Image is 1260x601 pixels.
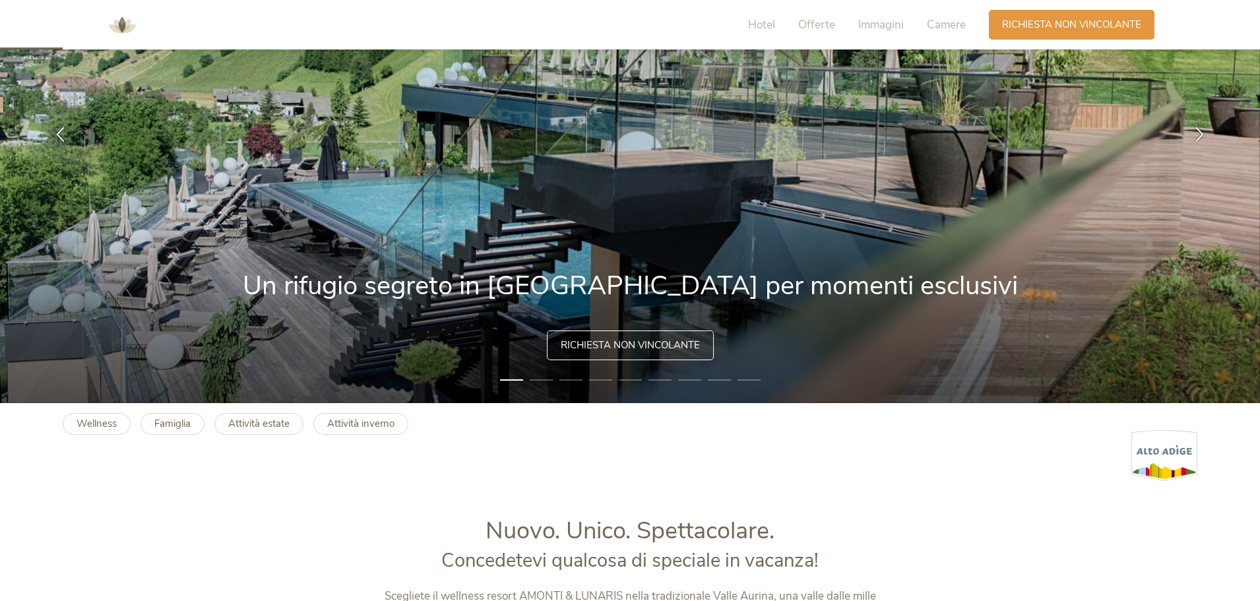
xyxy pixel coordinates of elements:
b: Attività estate [228,417,290,430]
a: Famiglia [141,413,205,435]
b: Wellness [77,417,117,430]
a: Attività inverno [313,413,408,435]
span: Hotel [748,17,775,32]
img: Alto Adige [1131,429,1197,482]
b: Famiglia [154,417,191,430]
span: Offerte [798,17,835,32]
a: Attività estate [214,413,303,435]
span: Richiesta non vincolante [561,338,700,352]
a: Wellness [63,413,131,435]
a: AMONTI & LUNARIS Wellnessresort [102,20,142,29]
span: Richiesta non vincolante [1002,18,1141,32]
span: Immagini [858,17,904,32]
span: Camere [927,17,966,32]
b: Attività inverno [327,417,394,430]
span: Nuovo. Unico. Spettacolare. [486,515,774,547]
img: AMONTI & LUNARIS Wellnessresort [102,5,142,45]
span: Concedetevi qualcosa di speciale in vacanza! [441,548,819,573]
